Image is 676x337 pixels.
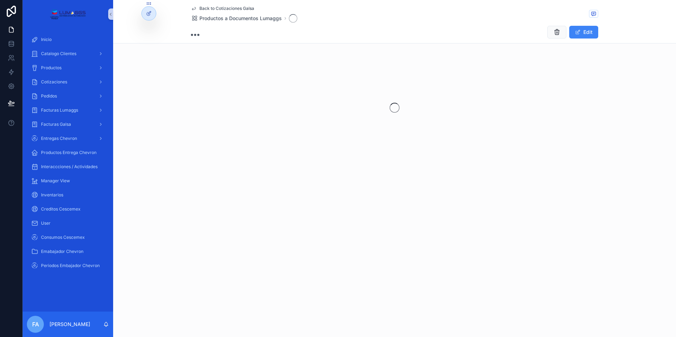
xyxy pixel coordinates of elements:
span: Productos Entrega Chevron [41,150,97,155]
a: Catalogo Clientes [27,47,109,60]
a: Pedidos [27,90,109,102]
span: Pedidos [41,93,57,99]
span: User [41,220,51,226]
span: Cotizaciones [41,79,67,85]
a: Facturas Galsa [27,118,109,131]
a: Productos [27,61,109,74]
span: Entregas Chevron [41,136,77,141]
span: Back to Cotizaciones Galsa [199,6,254,11]
a: Back to Cotizaciones Galsa [191,6,254,11]
span: Manager View [41,178,70,184]
button: Edit [569,26,598,39]
span: Inventarios [41,192,63,198]
span: Emabajador Chevron [41,249,83,254]
a: Emabajador Chevron [27,245,109,258]
a: Productos a Documentos Lumaggs [191,15,282,22]
a: Consumos Cescemex [27,231,109,244]
a: User [27,217,109,230]
img: App logo [50,8,86,20]
span: Productos a Documentos Lumaggs [199,15,282,22]
a: Creditos Cescemex [27,203,109,215]
a: Inicio [27,33,109,46]
a: Inventarios [27,189,109,201]
span: Inicio [41,37,52,42]
span: Creditos Cescemex [41,206,81,212]
div: scrollable content [23,28,113,281]
span: Facturas Lumaggs [41,107,78,113]
span: Facturas Galsa [41,122,71,127]
a: Facturas Lumaggs [27,104,109,117]
span: FA [32,320,39,329]
span: Periodos Embajador Chevron [41,263,100,268]
span: Productos [41,65,62,71]
a: Periodos Embajador Chevron [27,259,109,272]
a: Cotizaciones [27,76,109,88]
a: Interaccciones / Actividades [27,160,109,173]
a: Entregas Chevron [27,132,109,145]
p: [PERSON_NAME] [49,321,90,328]
a: Manager View [27,175,109,187]
span: Catalogo Clientes [41,51,76,57]
a: Productos Entrega Chevron [27,146,109,159]
span: Interaccciones / Actividades [41,164,98,170]
span: Consumos Cescemex [41,235,85,240]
